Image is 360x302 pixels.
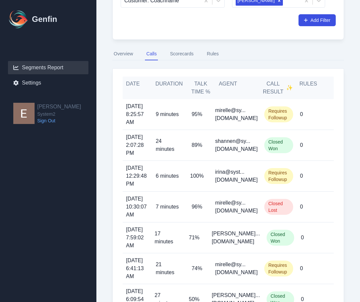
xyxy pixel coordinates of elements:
[301,234,304,242] p: 0
[156,110,179,118] p: 9 minutes
[37,111,81,117] span: System2
[300,141,303,149] p: 0
[264,106,293,122] span: Requires Followup
[126,257,149,280] span: [DATE] 6:41:13 AM
[215,261,258,276] p: mirelle@sy...[DOMAIN_NAME]
[155,230,177,246] p: 17 minutes
[169,48,195,60] button: Scorecards
[145,48,158,60] button: Calls
[8,76,88,90] a: Settings
[13,103,35,124] img: Eugene Moore
[263,80,293,96] h5: Call Result
[267,230,294,246] span: Closed Won
[299,14,336,26] button: Add Filter
[37,103,81,111] h2: [PERSON_NAME]
[126,164,149,188] span: [DATE] 12:29:48 PM
[126,226,148,250] span: [DATE] 7:59:02 AM
[215,168,258,184] p: irina@syst...[DOMAIN_NAME]
[37,117,81,124] a: Sign Out
[212,230,260,246] p: [PERSON_NAME]...[DOMAIN_NAME]
[189,234,199,242] p: 71%
[8,9,29,30] img: Logo
[112,48,134,60] button: Overview
[205,48,220,60] button: Rules
[215,137,258,153] p: shannen@sy...[DOMAIN_NAME]
[156,172,179,180] p: 6 minutes
[155,80,182,88] h5: Duration
[286,84,293,92] span: ✨
[126,195,149,219] span: [DATE] 10:30:07 AM
[191,265,202,272] p: 74%
[300,172,303,180] p: 0
[190,172,204,180] p: 100%
[215,199,258,215] p: mirelle@sy...[DOMAIN_NAME]
[189,80,212,96] h5: Talk Time %
[264,261,293,276] span: Requires Followup
[264,168,293,184] span: Requires Followup
[300,203,303,211] p: 0
[300,110,303,118] p: 0
[32,14,57,25] h1: Genfin
[300,265,303,272] p: 0
[219,80,237,96] h5: Agent
[126,102,149,126] span: [DATE] 8:25:57 AM
[264,199,293,215] span: Closed Lost
[156,137,179,153] p: 24 minutes
[191,110,202,118] p: 95%
[126,133,149,157] span: [DATE] 2:07:28 PM
[215,106,258,122] p: mirelle@sy...[DOMAIN_NAME]
[8,61,88,74] a: Segments Report
[300,80,317,96] h5: Rules
[191,203,202,211] p: 96%
[264,137,293,153] span: Closed Won
[191,141,202,149] p: 89%
[126,80,149,88] h5: Date
[156,261,179,276] p: 21 minutes
[156,203,179,211] p: 7 minutes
